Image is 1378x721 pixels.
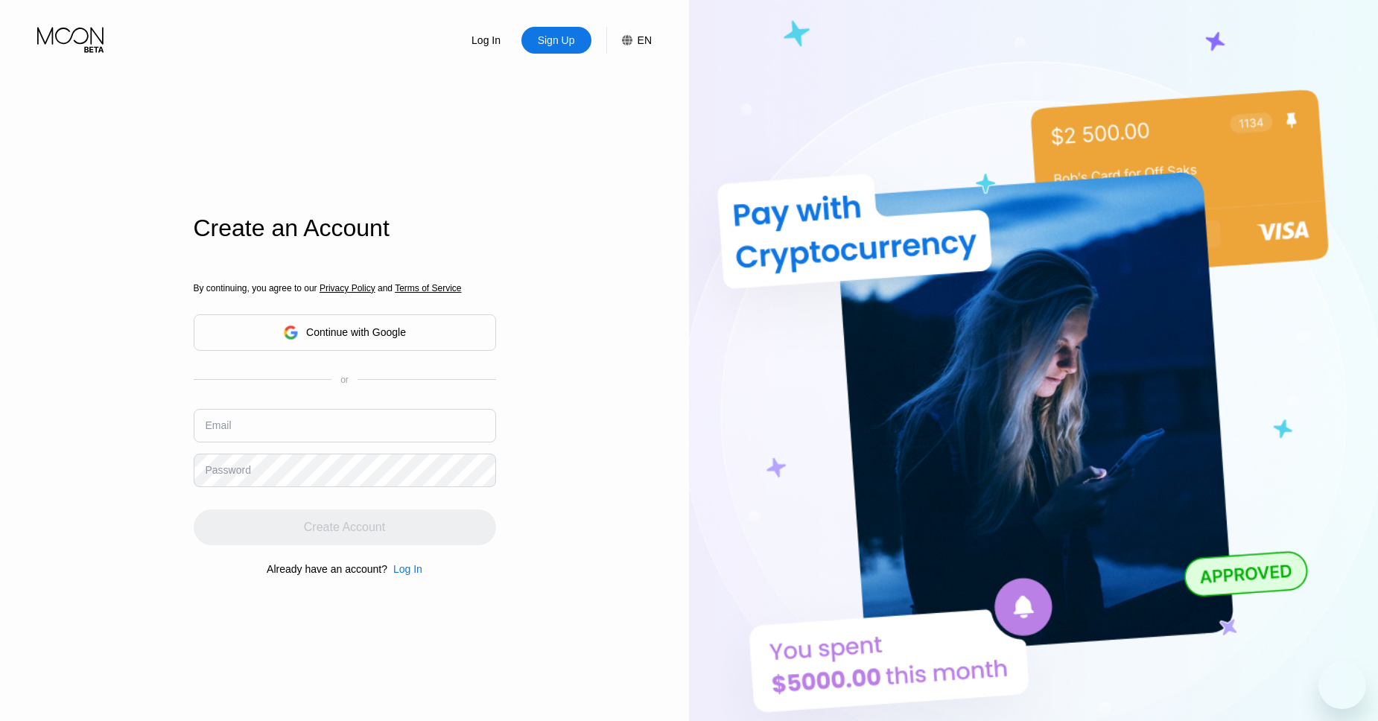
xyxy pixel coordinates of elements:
[393,563,422,575] div: Log In
[395,283,461,293] span: Terms of Service
[306,326,406,338] div: Continue with Google
[606,27,652,54] div: EN
[451,27,521,54] div: Log In
[470,33,502,48] div: Log In
[340,375,349,385] div: or
[375,283,396,293] span: and
[536,33,577,48] div: Sign Up
[638,34,652,46] div: EN
[521,27,591,54] div: Sign Up
[206,464,251,476] div: Password
[194,215,496,242] div: Create an Account
[320,283,375,293] span: Privacy Policy
[206,419,232,431] div: Email
[1318,661,1366,709] iframe: Button to launch messaging window
[267,563,387,575] div: Already have an account?
[194,283,496,293] div: By continuing, you agree to our
[194,314,496,351] div: Continue with Google
[387,563,422,575] div: Log In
